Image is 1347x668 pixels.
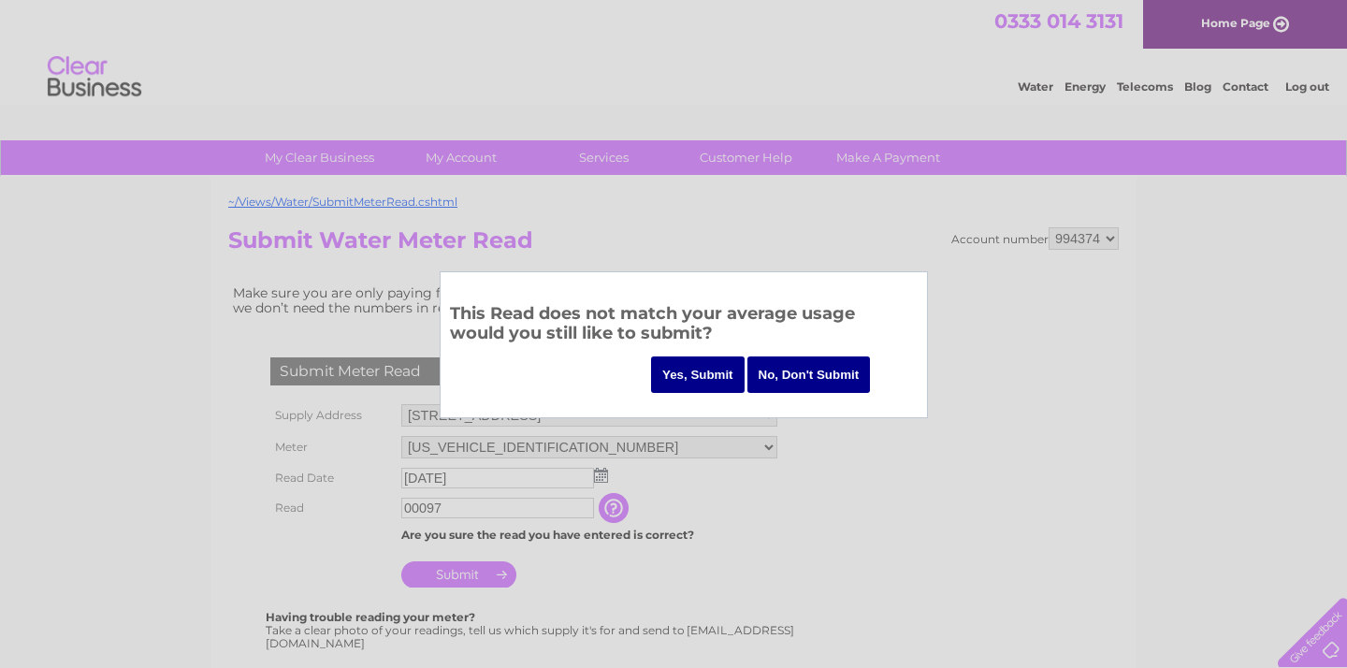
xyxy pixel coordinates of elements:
[747,356,871,393] input: No, Don't Submit
[651,356,745,393] input: Yes, Submit
[1285,80,1329,94] a: Log out
[994,9,1123,33] a: 0333 014 3131
[1184,80,1211,94] a: Blog
[1117,80,1173,94] a: Telecoms
[1018,80,1053,94] a: Water
[1065,80,1106,94] a: Energy
[450,300,918,352] h3: This Read does not match your average usage would you still like to submit?
[47,49,142,106] img: logo.png
[1223,80,1268,94] a: Contact
[233,10,1117,91] div: Clear Business is a trading name of Verastar Limited (registered in [GEOGRAPHIC_DATA] No. 3667643...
